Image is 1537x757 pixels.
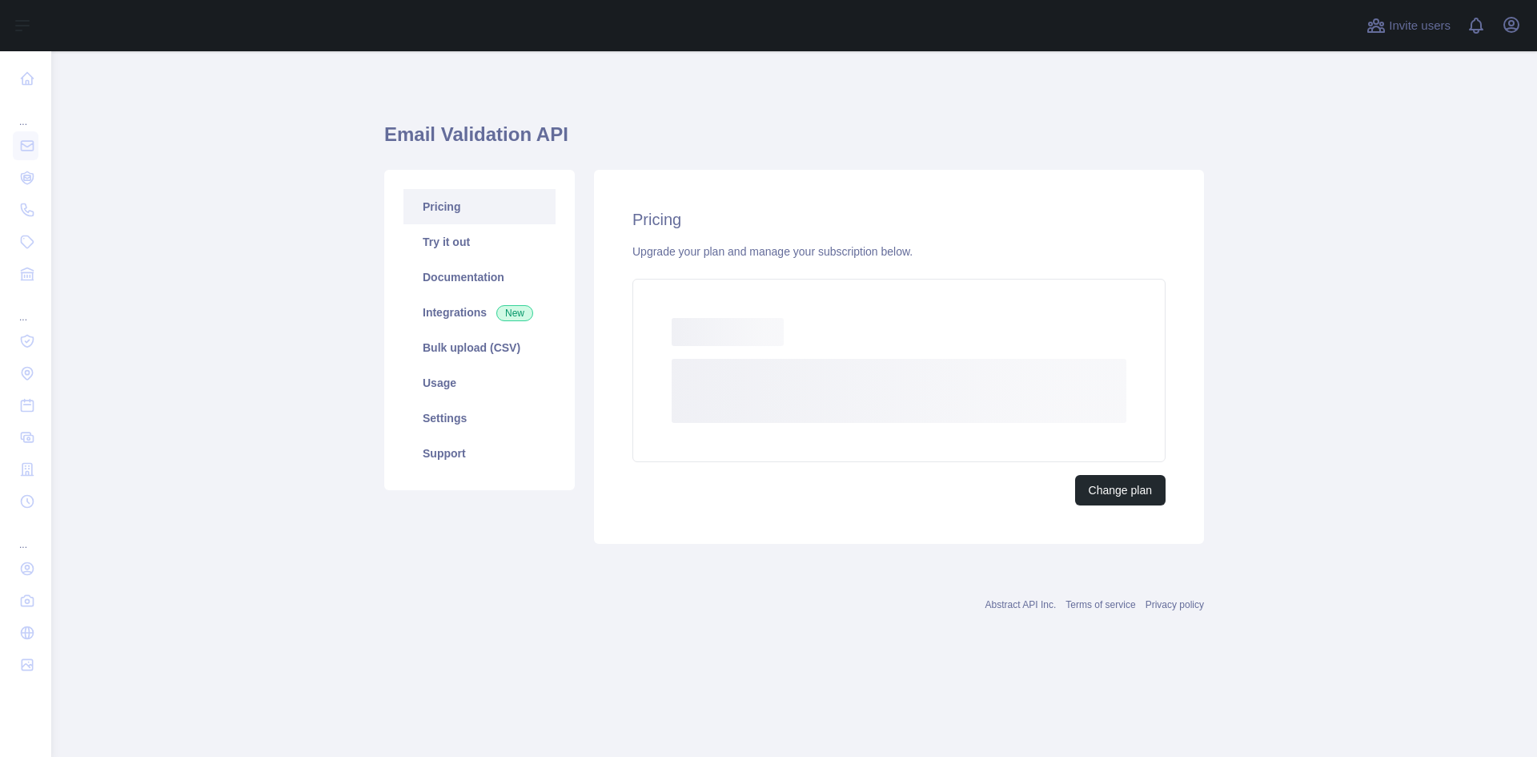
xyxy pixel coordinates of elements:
a: Bulk upload (CSV) [403,330,556,365]
h1: Email Validation API [384,122,1204,160]
div: ... [13,292,38,324]
a: Privacy policy [1146,599,1204,610]
div: ... [13,519,38,551]
a: Documentation [403,260,556,295]
div: ... [13,96,38,128]
a: Settings [403,401,556,436]
span: New [496,305,533,321]
a: Support [403,436,556,471]
a: Abstract API Inc. [985,599,1057,610]
button: Invite users [1363,13,1454,38]
button: Change plan [1075,475,1166,505]
a: Try it out [403,224,556,260]
a: Integrations New [403,295,556,330]
a: Pricing [403,189,556,224]
span: Invite users [1389,17,1451,35]
a: Terms of service [1065,599,1135,610]
div: Upgrade your plan and manage your subscription below. [632,244,1166,260]
a: Usage [403,365,556,401]
h2: Pricing [632,208,1166,231]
